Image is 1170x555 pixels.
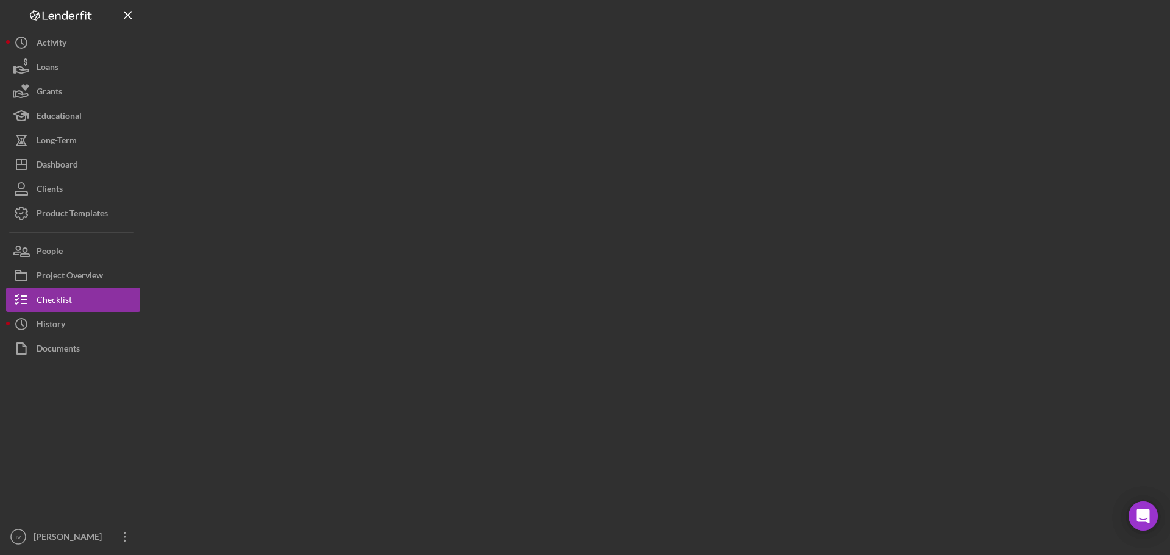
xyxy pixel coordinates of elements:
div: Grants [37,79,62,107]
button: History [6,312,140,336]
button: People [6,239,140,263]
button: Dashboard [6,152,140,177]
button: Project Overview [6,263,140,288]
div: Long-Term [37,128,77,155]
button: Activity [6,30,140,55]
div: People [37,239,63,266]
div: History [37,312,65,339]
div: Checklist [37,288,72,315]
div: [PERSON_NAME] [30,525,110,552]
button: Clients [6,177,140,201]
button: Long-Term [6,128,140,152]
button: Educational [6,104,140,128]
text: IV [15,534,21,540]
div: Activity [37,30,66,58]
button: Grants [6,79,140,104]
button: Product Templates [6,201,140,225]
button: Loans [6,55,140,79]
div: Documents [37,336,80,364]
div: Loans [37,55,58,82]
button: Documents [6,336,140,361]
div: Educational [37,104,82,131]
div: Project Overview [37,263,103,291]
div: Dashboard [37,152,78,180]
button: IV[PERSON_NAME] [6,525,140,549]
button: Checklist [6,288,140,312]
div: Open Intercom Messenger [1129,501,1158,531]
div: Clients [37,177,63,204]
div: Product Templates [37,201,108,228]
